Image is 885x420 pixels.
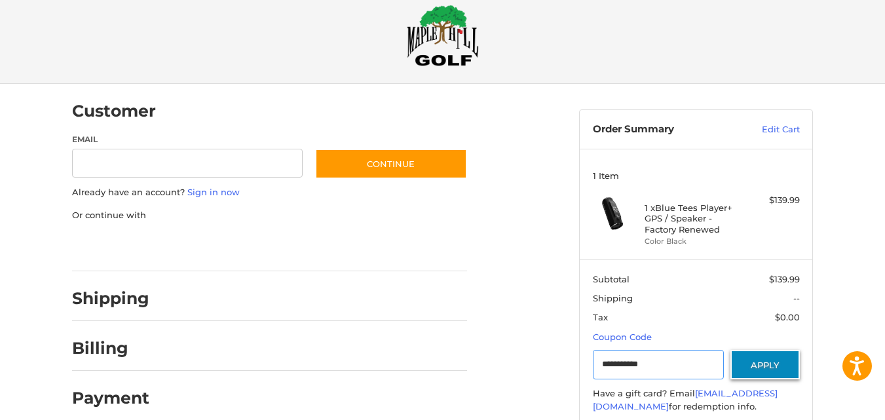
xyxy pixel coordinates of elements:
label: Email [72,134,303,145]
a: Coupon Code [593,332,652,342]
div: $139.99 [748,194,800,207]
iframe: PayPal-paypal [68,235,166,258]
span: Shipping [593,293,633,303]
h2: Shipping [72,288,149,309]
a: Edit Cart [734,123,800,136]
input: Gift Certificate or Coupon Code [593,350,725,379]
h3: 1 Item [593,170,800,181]
h4: 1 x Blue Tees Player+ GPS / Speaker - Factory Renewed [645,202,745,235]
h2: Customer [72,101,156,121]
span: $0.00 [775,312,800,322]
p: Or continue with [72,209,467,222]
h3: Order Summary [593,123,734,136]
img: Maple Hill Golf [407,5,479,66]
button: Continue [315,149,467,179]
span: $139.99 [769,274,800,284]
iframe: Google Customer Reviews [777,385,885,420]
li: Color Black [645,236,745,247]
span: Tax [593,312,608,322]
div: Have a gift card? Email for redemption info. [593,387,800,413]
h2: Payment [72,388,149,408]
a: Sign in now [187,187,240,197]
span: -- [793,293,800,303]
a: [EMAIL_ADDRESS][DOMAIN_NAME] [593,388,778,411]
button: Apply [730,350,800,379]
h2: Billing [72,338,149,358]
span: Subtotal [593,274,630,284]
p: Already have an account? [72,186,467,199]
